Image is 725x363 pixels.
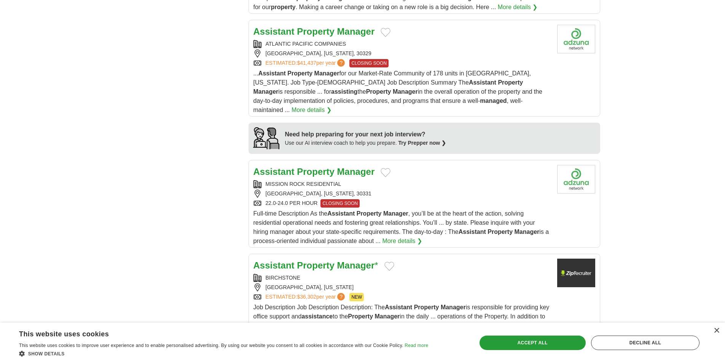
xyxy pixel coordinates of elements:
span: NEW [349,293,364,301]
strong: Property [348,313,373,320]
a: ESTIMATED:$41,437per year? [266,59,347,67]
strong: Assistant [327,210,355,217]
strong: Manager [375,313,400,320]
strong: Property [498,79,523,86]
a: More details ❯ [292,106,331,115]
img: Company logo [557,259,595,287]
strong: Manager [253,88,279,95]
strong: Manager [514,229,539,235]
a: Assistant Property Manager [253,26,375,37]
strong: Assistant [253,26,295,37]
a: Try Prepper now ❯ [398,140,446,146]
a: Read more, opens a new window [405,343,428,348]
strong: Assistant [258,70,286,77]
strong: Manager [314,70,339,77]
div: [GEOGRAPHIC_DATA], [US_STATE] [253,283,551,291]
span: CLOSING SOON [349,59,389,67]
strong: Property [366,88,391,95]
strong: managed [480,98,507,104]
strong: Assistant [253,260,295,270]
img: Company logo [557,25,595,53]
strong: Property [297,166,335,177]
strong: Manager [441,304,466,310]
div: 22.0-24.0 PER HOUR [253,199,551,208]
div: Decline all [591,336,700,350]
strong: Manager [337,260,375,270]
strong: Property [414,304,439,310]
span: $41,437 [297,60,316,66]
strong: Property [297,260,335,270]
strong: Assistant [253,166,295,177]
a: ESTIMATED:$36,302per year? [266,293,347,301]
strong: Manager [337,26,375,37]
button: Add to favorite jobs [381,168,390,177]
a: Assistant Property Manager* [253,260,378,270]
span: $36,302 [297,294,316,300]
strong: Property [488,229,513,235]
strong: Manager [393,88,418,95]
div: Accept all [480,336,586,350]
strong: Property [357,210,382,217]
span: ? [337,293,345,301]
div: BIRCHSTONE [253,274,551,282]
span: ? [337,59,345,67]
strong: assistance [301,313,333,320]
div: MISSION ROCK RESIDENTIAL [253,180,551,188]
div: ATLANTIC PACIFIC COMPANIES [253,40,551,48]
div: Show details [19,350,428,357]
strong: Manager [337,166,375,177]
div: Use our AI interview coach to help you prepare. [285,139,446,147]
button: Add to favorite jobs [381,28,390,37]
span: ... for our Market-Rate Community of 178 units in [GEOGRAPHIC_DATA], [US_STATE]. Job Type-[DEMOGR... [253,70,543,113]
img: Company logo [557,165,595,193]
button: Add to favorite jobs [384,262,394,271]
div: Close [714,328,719,334]
a: More details ❯ [382,237,422,246]
span: This website uses cookies to improve user experience and to enable personalised advertising. By u... [19,343,403,348]
div: [GEOGRAPHIC_DATA], [US_STATE], 30331 [253,190,551,198]
span: Job Description Job Description Description: The is responsible for providing key office support ... [253,304,550,338]
div: [GEOGRAPHIC_DATA], [US_STATE], 30329 [253,50,551,58]
strong: Manager [383,210,408,217]
div: This website uses cookies [19,327,409,339]
strong: Assistant [385,304,412,310]
strong: Assistant [469,79,496,86]
strong: assisting [331,88,357,95]
span: Show details [28,351,65,357]
strong: Property [287,70,312,77]
span: CLOSING SOON [320,199,360,208]
a: Assistant Property Manager [253,166,375,177]
strong: Assistant [459,229,486,235]
strong: property [271,4,296,10]
div: Need help preparing for your next job interview? [285,130,446,139]
strong: Property [297,26,335,37]
a: More details ❯ [498,3,538,12]
span: Full-time Description As the , you’ll be at the heart of the action, solving residential operatio... [253,210,549,244]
